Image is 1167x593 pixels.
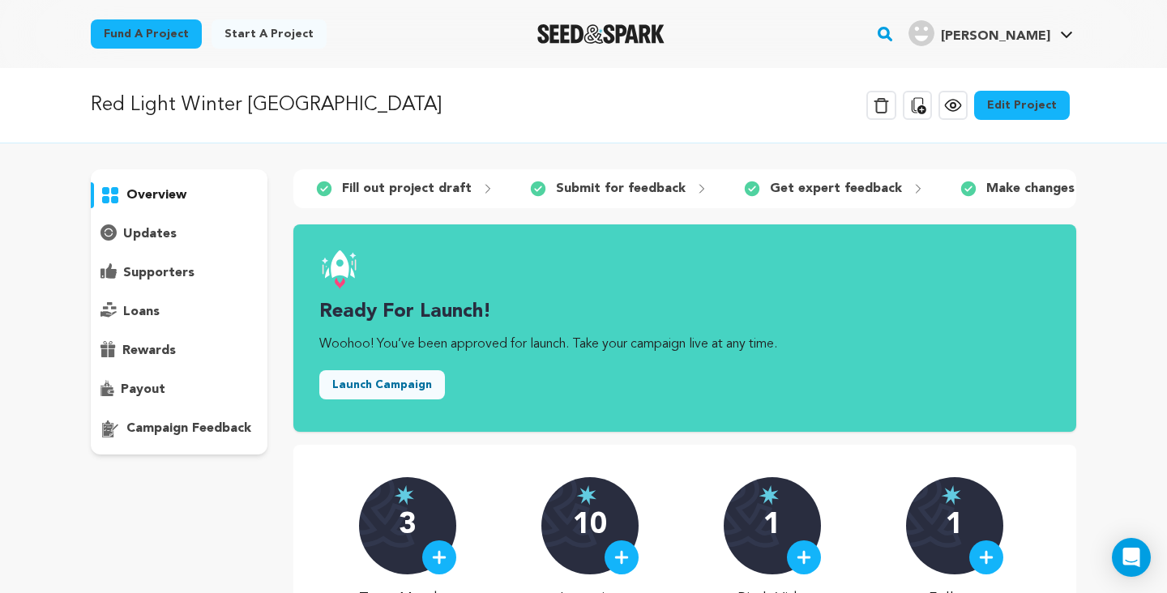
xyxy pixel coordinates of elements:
p: rewards [122,341,176,360]
a: Edit Project [974,91,1070,120]
button: loans [91,299,267,325]
p: payout [121,380,165,399]
p: Get expert feedback [770,179,902,198]
img: plus.svg [614,550,629,565]
p: 1 [763,510,780,542]
button: Launch Campaign [319,370,445,399]
img: Seed&Spark Logo Dark Mode [537,24,665,44]
button: supporters [91,260,267,286]
p: Submit for feedback [556,179,686,198]
img: plus.svg [797,550,811,565]
p: Make changes [986,179,1075,198]
p: supporters [123,263,194,283]
p: campaign feedback [126,419,251,438]
p: Woohoo! You’ve been approved for launch. Take your campaign live at any time. [319,335,1050,354]
h3: Ready for launch! [319,299,1050,325]
a: Fund a project [91,19,202,49]
a: Ramon S.'s Profile [905,17,1076,46]
p: Red Light Winter [GEOGRAPHIC_DATA] [91,91,442,120]
p: loans [123,302,160,322]
img: plus.svg [979,550,994,565]
img: plus.svg [432,550,447,565]
span: Ramon S.'s Profile [905,17,1076,51]
button: campaign feedback [91,416,267,442]
a: Seed&Spark Homepage [537,24,665,44]
div: Open Intercom Messenger [1112,538,1151,577]
p: updates [123,224,177,244]
button: payout [91,377,267,403]
p: 3 [399,510,416,542]
button: rewards [91,338,267,364]
p: overview [126,186,186,205]
button: overview [91,182,267,208]
img: user.png [908,20,934,46]
p: 1 [946,510,963,542]
button: updates [91,221,267,247]
div: Ramon S.'s Profile [908,20,1050,46]
img: launch.svg [319,250,358,289]
span: [PERSON_NAME] [941,30,1050,43]
a: Start a project [212,19,327,49]
p: Fill out project draft [342,179,472,198]
p: 10 [573,510,607,542]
